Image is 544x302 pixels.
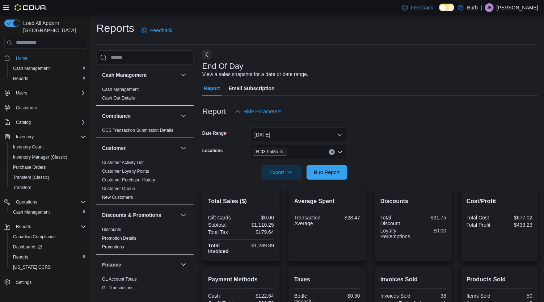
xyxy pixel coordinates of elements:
span: R-03 PoMo [253,148,287,156]
button: Discounts & Promotions [179,211,188,219]
a: Customer Queue [102,186,135,191]
button: Canadian Compliance [7,232,89,242]
a: Feedback [399,0,436,15]
p: Burb [467,3,478,12]
a: New Customers [102,195,133,200]
span: Purchase Orders [10,163,86,172]
span: Export [265,165,297,180]
span: Discounts [102,227,121,232]
a: OCS Transaction Submission Details [102,128,173,133]
button: Catalog [1,117,89,127]
a: [US_STATE] CCRS [10,263,54,272]
button: Cash Management [7,63,89,74]
span: Load All Apps in [GEOGRAPHIC_DATA] [20,20,86,34]
span: Purchase Orders [13,164,46,170]
button: Run Report [307,165,347,180]
input: Dark Mode [439,4,454,11]
button: Discounts & Promotions [102,211,178,219]
a: Transfers (Classic) [10,173,52,182]
button: Purchase Orders [7,162,89,172]
button: Customer [179,144,188,152]
span: Canadian Compliance [10,232,86,241]
a: Transfers [10,183,34,192]
span: Customers [16,105,37,111]
button: Inventory Count [7,142,89,152]
a: Cash Management [10,208,52,217]
a: Customer Activity List [102,160,144,165]
span: Operations [16,199,37,205]
span: Transfers [10,183,86,192]
button: Export [261,165,301,180]
div: $179.64 [243,229,274,235]
span: Cash Management [10,64,86,73]
p: [PERSON_NAME] [497,3,538,12]
div: View a sales snapshot for a date or date range. [202,71,308,78]
button: Reports [7,74,89,84]
strong: Total Invoiced [208,243,229,254]
button: [US_STATE] CCRS [7,262,89,272]
button: Inventory Manager (Classic) [7,152,89,162]
button: Customer [102,144,178,152]
span: Users [13,89,86,97]
a: Dashboards [10,243,45,251]
h2: Invoices Sold [380,275,446,284]
h3: Discounts & Promotions [102,211,161,219]
a: Promotions [102,244,124,249]
span: Promotion Details [102,235,136,241]
span: JB [487,3,492,12]
span: Transfers (Classic) [10,173,86,182]
span: Inventory Count [10,143,86,151]
button: Transfers [7,183,89,193]
button: Inventory [13,133,37,141]
button: Reports [1,222,89,232]
div: $1,289.89 [243,243,274,248]
h2: Average Spent [294,197,360,206]
a: Customers [13,104,40,112]
button: Cash Management [102,71,178,79]
div: $0.00 [243,215,274,221]
span: [US_STATE] CCRS [13,264,51,270]
span: Customer Activity List [102,160,144,165]
button: Operations [13,198,40,206]
div: Subtotal [208,222,240,228]
a: Dashboards [7,242,89,252]
button: Cash Management [179,71,188,79]
button: Hide Parameters [232,104,284,119]
span: Settings [16,280,31,285]
h2: Discounts [380,197,446,206]
div: Jared Bingham [485,3,494,12]
span: Cash Out Details [102,95,135,101]
span: Cash Management [102,87,139,92]
span: Home [13,54,86,63]
div: Gift Cards [208,215,240,221]
button: Finance [179,260,188,269]
h2: Taxes [294,275,360,284]
span: GL Account Totals [102,276,137,282]
a: Customer Loyalty Points [102,169,149,174]
span: Email Subscription [229,81,275,96]
span: Transfers (Classic) [13,175,49,180]
span: Catalog [13,118,86,127]
div: $433.23 [501,222,532,228]
label: Date Range [202,130,228,136]
label: Locations [202,148,223,154]
button: Reports [13,222,34,231]
button: Remove R-03 PoMo from selection in this group [279,150,284,154]
span: Feedback [150,27,172,34]
div: Customer [96,158,194,205]
button: Clear input [329,149,335,155]
span: Cash Management [10,208,86,217]
span: Home [16,55,28,61]
a: Cash Out Details [102,96,135,101]
span: Customer Loyalty Points [102,168,149,174]
span: Transfers [13,185,31,190]
span: Customer Queue [102,186,135,192]
h3: Cash Management [102,71,147,79]
a: Inventory Count [10,143,47,151]
div: Total Tax [208,229,240,235]
div: Loyalty Redemptions [380,228,412,239]
h3: Report [202,107,226,116]
div: Discounts & Promotions [96,225,194,254]
span: Dashboards [13,244,42,250]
